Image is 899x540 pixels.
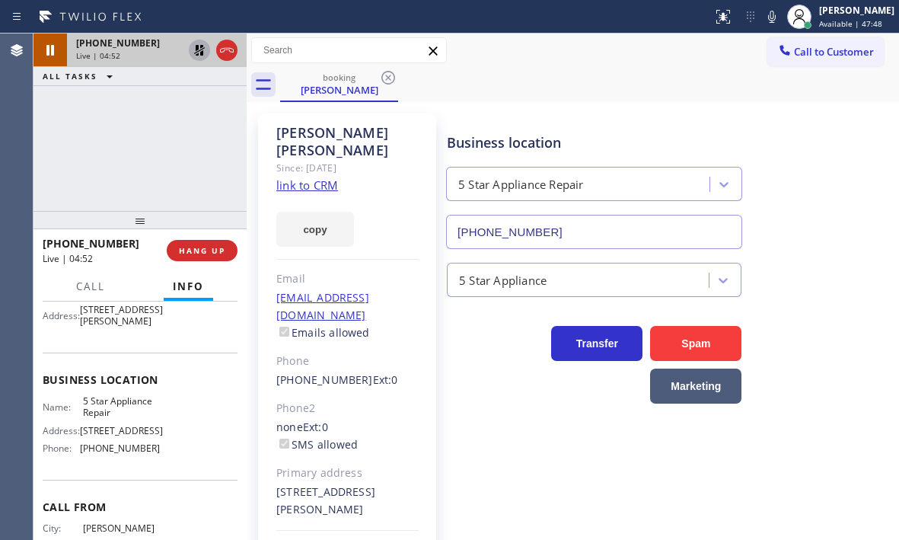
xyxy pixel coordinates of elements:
[43,425,80,436] span: Address:
[447,133,741,153] div: Business location
[80,443,160,454] span: [PHONE_NUMBER]
[819,18,882,29] span: Available | 47:48
[43,71,97,81] span: ALL TASKS
[43,310,80,321] span: Address:
[83,395,159,419] span: 5 Star Appliance Repair
[650,326,741,361] button: Spam
[282,72,397,83] div: booking
[761,6,783,27] button: Mute
[276,177,338,193] a: link to CRM
[276,372,373,387] a: [PHONE_NUMBER]
[43,252,93,265] span: Live | 04:52
[276,465,419,482] div: Primary address
[276,212,354,247] button: copy
[179,245,225,256] span: HANG UP
[650,369,741,404] button: Marketing
[276,353,419,370] div: Phone
[76,50,120,61] span: Live | 04:52
[819,4,894,17] div: [PERSON_NAME]
[458,176,584,193] div: 5 Star Appliance Repair
[43,401,83,413] span: Name:
[43,372,238,387] span: Business location
[794,45,874,59] span: Call to Customer
[43,236,139,251] span: [PHONE_NUMBER]
[76,37,160,50] span: [PHONE_NUMBER]
[76,280,105,293] span: Call
[303,420,328,434] span: Ext: 0
[446,215,742,249] input: Phone Number
[276,159,419,177] div: Since: [DATE]
[216,40,238,61] button: Hang up
[80,425,163,436] span: [STREET_ADDRESS]
[459,271,547,289] div: 5 Star Appliance
[43,500,238,514] span: Call From
[164,272,213,302] button: Info
[83,522,159,534] span: [PERSON_NAME]
[189,40,210,61] button: Unhold Customer
[173,280,204,293] span: Info
[276,437,358,452] label: SMS allowed
[43,443,80,454] span: Phone:
[279,327,289,337] input: Emails allowed
[373,372,398,387] span: Ext: 0
[276,419,419,454] div: none
[276,124,419,159] div: [PERSON_NAME] [PERSON_NAME]
[167,240,238,261] button: HANG UP
[33,67,128,85] button: ALL TASKS
[276,290,369,322] a: [EMAIL_ADDRESS][DOMAIN_NAME]
[551,326,642,361] button: Transfer
[282,68,397,101] div: Eric Olson
[276,400,419,417] div: Phone2
[282,83,397,97] div: [PERSON_NAME]
[276,325,370,340] label: Emails allowed
[767,37,884,66] button: Call to Customer
[279,439,289,449] input: SMS allowed
[276,484,419,519] div: [STREET_ADDRESS][PERSON_NAME]
[43,522,83,534] span: City:
[67,272,114,302] button: Call
[276,270,419,288] div: Email
[80,304,163,328] span: [STREET_ADDRESS][PERSON_NAME]
[252,38,446,62] input: Search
